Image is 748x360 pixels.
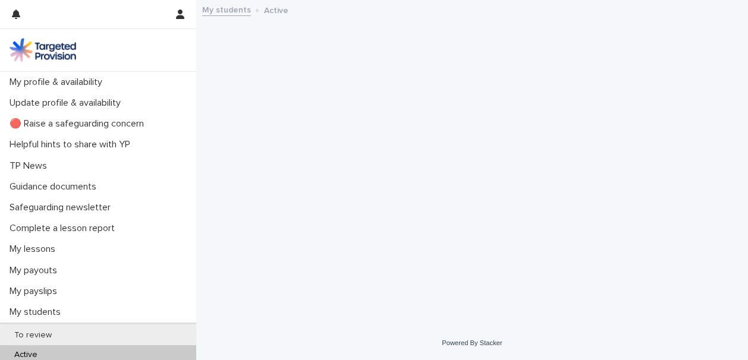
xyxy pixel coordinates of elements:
p: Guidance documents [5,181,106,192]
p: To review [5,330,61,340]
p: Active [5,350,47,360]
p: Complete a lesson report [5,223,124,234]
p: Safeguarding newsletter [5,202,120,213]
p: Helpful hints to share with YP [5,139,140,150]
a: My students [202,2,251,16]
p: 🔴 Raise a safeguarding concern [5,118,153,130]
a: Powered By Stacker [442,339,502,346]
p: My students [5,307,70,318]
p: My lessons [5,244,65,255]
p: TP News [5,160,56,172]
p: My payouts [5,265,67,276]
p: My payslips [5,286,67,297]
img: M5nRWzHhSzIhMunXDL62 [10,38,76,62]
p: Active [264,3,288,16]
p: My profile & availability [5,77,112,88]
p: Update profile & availability [5,97,130,109]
